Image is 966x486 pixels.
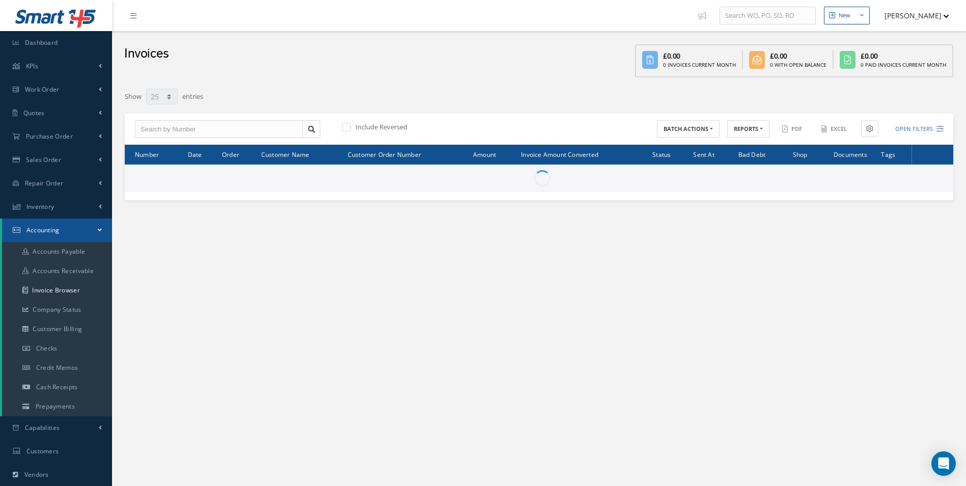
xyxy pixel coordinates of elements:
span: Vendors [24,470,49,479]
span: Amount [473,149,496,159]
button: BATCH ACTIONS [657,120,720,138]
span: Tags [881,149,895,159]
span: Repair Order [25,179,64,187]
span: Sales Order [26,155,61,164]
span: Credit Memos [36,363,78,372]
span: Bad Debt [738,149,766,159]
span: KPIs [26,62,38,70]
span: Prepayments [36,402,75,411]
h2: Invoices [124,46,169,62]
span: Purchase Order [26,132,73,141]
button: Excel [816,120,853,138]
div: 0 Paid Invoices Current Month [861,61,946,69]
button: [PERSON_NAME] [875,6,949,25]
a: Accounts Receivable [2,261,112,281]
label: Include Reversed [353,122,407,131]
a: Cash Receipts [2,377,112,397]
button: REPORTS [727,120,769,138]
span: Customer Order Number [348,149,421,159]
button: PDF [777,120,809,138]
span: Number [135,149,159,159]
span: Customer Name [261,149,310,159]
a: Accounting [2,219,112,242]
span: Order [222,149,239,159]
div: £0.00 [770,50,826,61]
div: 0 With Open Balance [770,61,826,69]
a: Invoice Browser [2,281,112,300]
span: Capabilities [25,423,60,432]
span: Checks [36,344,58,353]
a: Checks [2,339,112,358]
span: Documents [834,149,867,159]
input: Search WO, PO, SO, RO [720,7,816,25]
span: Shop [793,149,808,159]
label: entries [182,88,203,102]
span: Accounting [26,226,60,234]
span: Status [652,149,671,159]
span: Invoice Amount Converted [521,149,598,159]
div: Open Intercom Messenger [931,451,956,476]
a: Credit Memos [2,358,112,377]
a: Customer Billing [2,319,112,339]
span: Inventory [26,202,54,211]
div: 0 Invoices Current Month [663,61,736,69]
button: Open Filters [886,121,944,138]
div: Include Reversed [340,122,539,134]
a: Prepayments [2,397,112,416]
div: £0.00 [861,50,946,61]
span: Sent At [693,149,714,159]
span: Date [188,149,202,159]
label: Show [125,88,142,102]
span: Dashboard [25,38,58,47]
div: New [839,11,850,20]
a: Accounts Payable [2,242,112,261]
span: Quotes [23,109,45,117]
button: New [824,7,870,24]
span: Cash Receipts [36,383,78,391]
span: Work Order [25,85,60,94]
span: Customers [26,447,59,455]
input: Search by Number [135,120,303,139]
div: £0.00 [663,50,736,61]
a: Company Status [2,300,112,319]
